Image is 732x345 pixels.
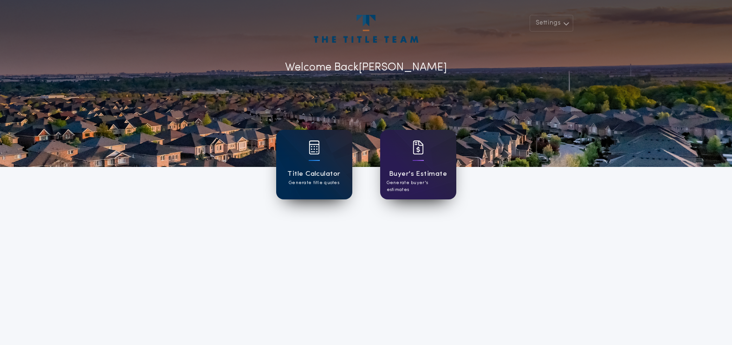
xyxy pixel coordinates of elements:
[314,15,418,43] img: account-logo
[530,15,573,32] button: Settings
[285,59,447,76] p: Welcome Back [PERSON_NAME]
[289,179,339,186] p: Generate title quotes
[287,169,340,179] h1: Title Calculator
[380,130,456,199] a: card iconBuyer's EstimateGenerate buyer's estimates
[309,141,320,154] img: card icon
[276,130,352,199] a: card iconTitle CalculatorGenerate title quotes
[387,179,450,193] p: Generate buyer's estimates
[389,169,447,179] h1: Buyer's Estimate
[413,141,424,154] img: card icon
